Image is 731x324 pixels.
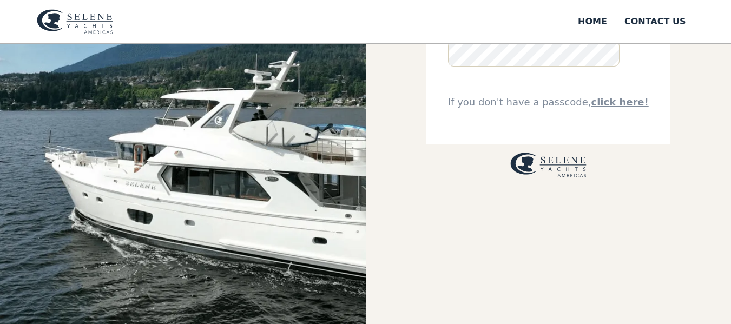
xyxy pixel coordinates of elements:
[591,96,648,108] a: click here!
[37,9,113,34] img: logo
[578,15,607,28] div: Home
[510,153,587,177] img: logo
[624,15,686,28] div: Contact US
[448,95,649,109] div: If you don't have a passcode,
